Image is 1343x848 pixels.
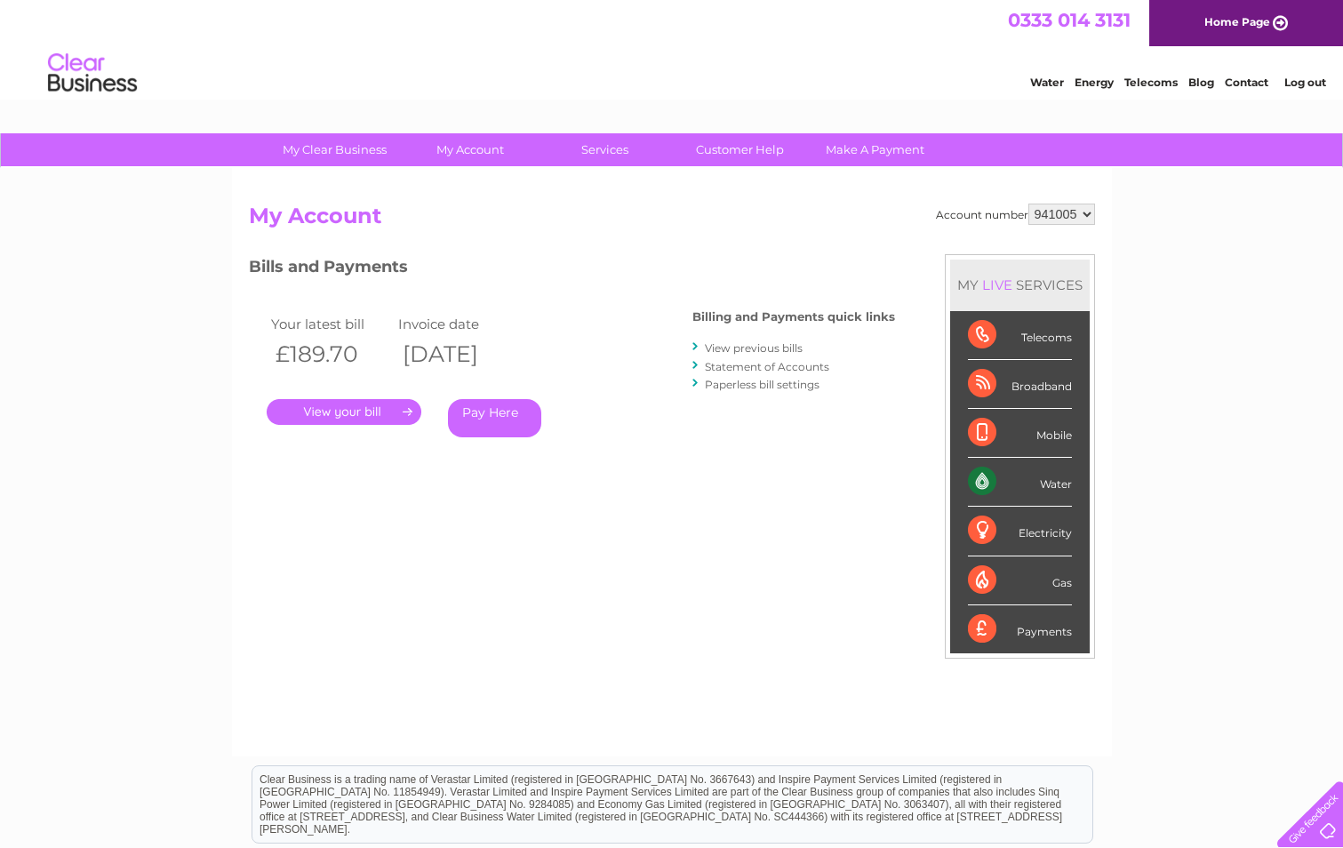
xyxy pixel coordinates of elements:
[1225,76,1268,89] a: Contact
[448,399,541,437] a: Pay Here
[396,133,543,166] a: My Account
[705,378,819,391] a: Paperless bill settings
[802,133,948,166] a: Make A Payment
[267,312,395,336] td: Your latest bill
[267,399,421,425] a: .
[692,310,895,324] h4: Billing and Payments quick links
[47,46,138,100] img: logo.png
[267,336,395,372] th: £189.70
[667,133,813,166] a: Customer Help
[968,360,1072,409] div: Broadband
[249,204,1095,237] h2: My Account
[394,336,522,372] th: [DATE]
[261,133,408,166] a: My Clear Business
[394,312,522,336] td: Invoice date
[1284,76,1326,89] a: Log out
[968,556,1072,605] div: Gas
[936,204,1095,225] div: Account number
[968,507,1072,556] div: Electricity
[705,360,829,373] a: Statement of Accounts
[968,311,1072,360] div: Telecoms
[252,10,1092,86] div: Clear Business is a trading name of Verastar Limited (registered in [GEOGRAPHIC_DATA] No. 3667643...
[1124,76,1178,89] a: Telecoms
[705,341,803,355] a: View previous bills
[979,276,1016,293] div: LIVE
[532,133,678,166] a: Services
[1030,76,1064,89] a: Water
[950,260,1090,310] div: MY SERVICES
[968,409,1072,458] div: Mobile
[968,458,1072,507] div: Water
[1075,76,1114,89] a: Energy
[249,254,895,285] h3: Bills and Payments
[1188,76,1214,89] a: Blog
[968,605,1072,653] div: Payments
[1008,9,1131,31] a: 0333 014 3131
